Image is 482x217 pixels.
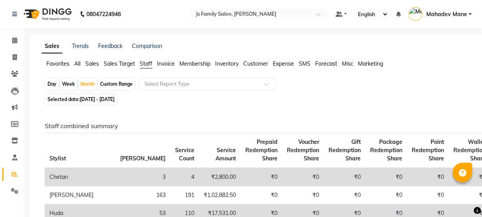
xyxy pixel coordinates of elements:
[245,138,278,162] span: Prepaid Redemption Share
[45,168,115,186] td: Chetan
[324,168,365,186] td: ₹0
[412,138,444,162] span: Point Redemption Share
[215,147,236,162] span: Service Amount
[175,147,194,162] span: Service Count
[407,168,449,186] td: ₹0
[365,168,407,186] td: ₹0
[315,60,337,67] span: Forecast
[72,42,89,50] a: Trends
[120,155,166,162] span: [PERSON_NAME]
[85,60,99,67] span: Sales
[98,79,135,90] div: Custom Range
[74,60,80,67] span: All
[49,155,66,162] span: Stylist
[170,168,199,186] td: 4
[370,138,402,162] span: Package Redemption Share
[407,186,449,204] td: ₹0
[45,186,115,204] td: [PERSON_NAME]
[287,138,319,162] span: Voucher Redemption Share
[46,79,58,90] div: Day
[299,60,310,67] span: SMS
[273,60,294,67] span: Expense
[60,79,77,90] div: Week
[426,10,467,18] span: Mahadev Mane
[179,60,210,67] span: Membership
[157,60,175,67] span: Invoice
[20,3,74,25] img: logo
[46,94,117,104] span: Selected date:
[241,186,282,204] td: ₹0
[409,7,422,21] img: Mahadev Mane
[104,60,135,67] span: Sales Target
[449,186,474,209] iframe: chat widget
[243,60,268,67] span: Customer
[199,168,241,186] td: ₹2,800.00
[241,168,282,186] td: ₹0
[199,186,241,204] td: ₹1,02,882.50
[324,186,365,204] td: ₹0
[140,60,152,67] span: Staff
[86,3,121,25] b: 08047224946
[329,138,361,162] span: Gift Redemption Share
[80,96,115,102] span: [DATE] - [DATE]
[215,60,239,67] span: Inventory
[170,186,199,204] td: 191
[282,186,324,204] td: ₹0
[79,79,97,90] div: Month
[46,60,69,67] span: Favorites
[358,60,383,67] span: Marketing
[45,122,465,130] h6: Staff combined summary
[132,42,162,50] a: Comparison
[42,39,62,53] a: Sales
[282,168,324,186] td: ₹0
[98,42,122,50] a: Feedback
[365,186,407,204] td: ₹0
[115,186,170,204] td: 163
[115,168,170,186] td: 3
[342,60,353,67] span: Misc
